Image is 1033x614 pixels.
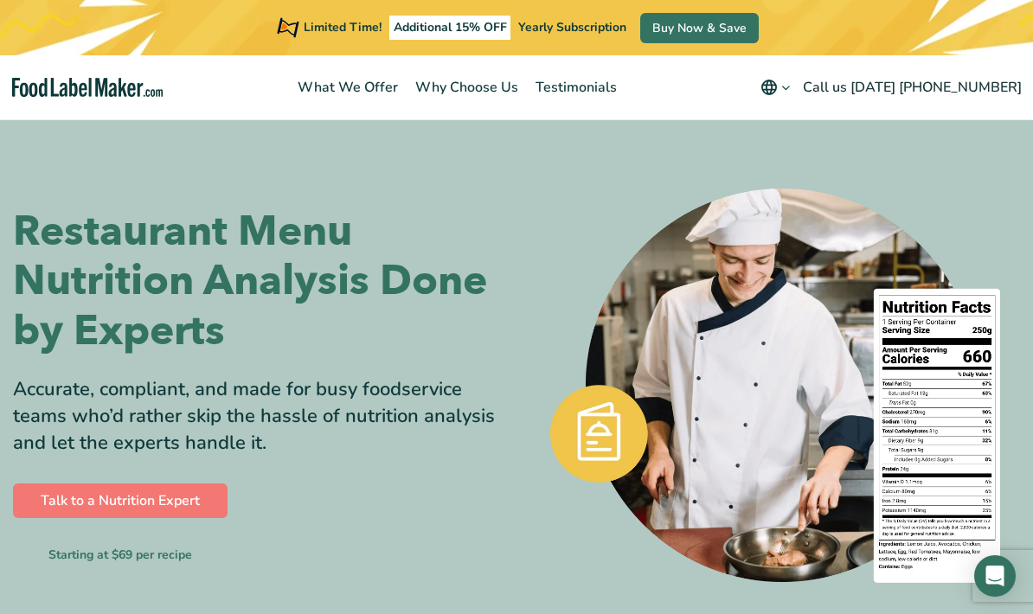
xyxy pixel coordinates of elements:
[13,483,228,518] a: Talk to a Nutrition Expert
[525,55,624,119] a: Testimonials
[405,55,525,119] a: Why Choose Us
[13,207,504,355] h1: Restaurant Menu Nutrition Analysis Done by Experts
[287,55,405,119] a: What We Offer
[304,19,382,35] span: Limited Time!
[530,78,619,97] span: Testimonials
[518,19,626,35] span: Yearly Subscription
[13,376,504,456] p: Accurate, compliant, and made for busy foodservice teams who’d rather skip the hassle of nutritio...
[803,70,1022,105] a: Call us [DATE] [PHONE_NUMBER]
[640,13,759,43] a: Buy Now & Save
[389,16,511,40] span: Additional 15% OFF
[48,546,192,564] small: Starting at $69 per recipe
[292,78,400,97] span: What We Offer
[974,555,1016,597] div: Open Intercom Messenger
[410,78,520,97] span: Why Choose Us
